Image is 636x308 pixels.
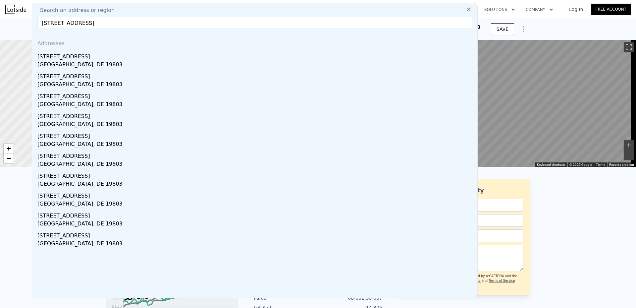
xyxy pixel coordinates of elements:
[37,100,475,110] div: [GEOGRAPHIC_DATA], DE 19803
[4,154,14,163] a: Zoom out
[624,150,634,160] button: Zoom out
[479,4,520,16] button: Solutions
[37,50,475,61] div: [STREET_ADDRESS]
[37,70,475,81] div: [STREET_ADDRESS]
[591,4,631,15] a: Free Account
[35,34,475,50] div: Addresses
[491,23,514,35] button: SAVE
[37,110,475,120] div: [STREET_ADDRESS]
[7,144,11,153] span: +
[596,163,605,166] a: Terms (opens in new tab)
[624,140,634,150] button: Zoom in
[561,6,591,13] a: Log In
[37,189,475,200] div: [STREET_ADDRESS]
[624,42,634,52] button: Toggle fullscreen view
[5,5,26,14] img: Lotside
[37,229,475,240] div: [STREET_ADDRESS]
[37,180,475,189] div: [GEOGRAPHIC_DATA], DE 19803
[112,296,122,300] tspan: $133
[4,144,14,154] a: Zoom in
[489,279,515,282] a: Terms of Service
[37,200,475,209] div: [GEOGRAPHIC_DATA], DE 19803
[37,81,475,90] div: [GEOGRAPHIC_DATA], DE 19803
[37,140,475,150] div: [GEOGRAPHIC_DATA], DE 19803
[35,6,115,14] span: Search an address or region
[537,162,565,167] button: Keyboard shortcuts
[37,160,475,169] div: [GEOGRAPHIC_DATA], DE 19803
[37,220,475,229] div: [GEOGRAPHIC_DATA], DE 19803
[37,61,475,70] div: [GEOGRAPHIC_DATA], DE 19803
[37,130,475,140] div: [STREET_ADDRESS]
[37,17,472,29] input: Enter an address, city, region, neighborhood or zip code
[37,90,475,100] div: [STREET_ADDRESS]
[517,23,530,36] button: Show Options
[37,209,475,220] div: [STREET_ADDRESS]
[609,163,634,166] a: Report a problem
[318,295,382,301] div: 08-032.30-057
[520,4,558,16] button: Company
[569,163,592,166] span: © 2025 Google
[254,295,318,301] div: Parcel
[37,240,475,249] div: [GEOGRAPHIC_DATA], DE 19803
[37,150,475,160] div: [STREET_ADDRESS]
[37,169,475,180] div: [STREET_ADDRESS]
[447,274,523,288] div: This site is protected by reCAPTCHA and the Google and apply.
[37,120,475,130] div: [GEOGRAPHIC_DATA], DE 19803
[7,154,11,162] span: −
